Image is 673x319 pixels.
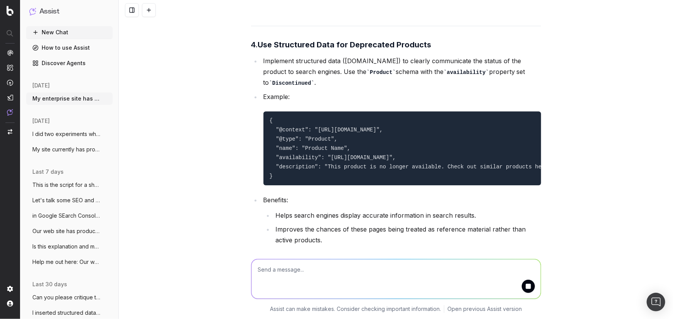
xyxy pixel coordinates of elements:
[32,168,64,176] span: last 7 days
[261,195,541,245] li: Benefits:
[261,55,541,88] li: Implement structured data ([DOMAIN_NAME]) to clearly communicate the status of the product to sea...
[26,240,113,253] button: Is this explanation and metaphor apt? "I
[7,6,13,16] img: Botify logo
[32,227,100,235] span: Our web site has products and related "L
[270,118,581,179] code: { "@context": "[URL][DOMAIN_NAME]", "@type": "Product", "name": "Product Name", "availability": "...
[270,305,441,313] p: Assist can make mistakes. Consider checking important information.
[32,130,100,138] span: I did two experiments wherein I I de-dup
[26,307,113,319] button: I inserted structured data onto a web pa
[647,293,665,311] div: Open Intercom Messenger
[273,210,541,221] li: Helps search engines display accurate information in search results.
[32,309,100,317] span: I inserted structured data onto a web pa
[8,129,12,134] img: Switch project
[26,194,113,207] button: Let's talk some SEO and data analytics.
[7,109,13,116] img: Assist
[273,224,541,245] li: Improves the chances of these pages being treated as reference material rather than active products.
[26,291,113,304] button: Can you please critique this summary of
[32,95,100,102] span: My enterprise site has 22,000 product pa
[251,39,541,51] h3: 4.
[7,79,13,86] img: Activation
[32,196,100,204] span: Let's talk some SEO and data analytics.
[32,243,100,250] span: Is this explanation and metaphor apt? "I
[29,6,110,17] button: Assist
[261,91,541,185] li: Example:
[26,256,113,268] button: Help me out here: Our website does not a
[32,181,100,189] span: This is the script for a short video I a
[7,64,13,71] img: Intelligence
[367,69,396,76] code: Product
[7,50,13,56] img: Analytics
[26,42,113,54] a: How to use Assist
[26,179,113,191] button: This is the script for a short video I a
[32,117,50,125] span: [DATE]
[7,94,13,101] img: Studio
[26,210,113,222] button: in Google SEarch Console, the "Performan
[26,57,113,69] a: Discover Agents
[32,146,100,153] span: My site currently has product pages, cat
[32,280,67,288] span: last 30 days
[26,128,113,140] button: I did two experiments wherein I I de-dup
[269,80,315,86] code: Discontinued
[32,82,50,89] span: [DATE]
[447,305,522,313] a: Open previous Assist version
[32,294,100,301] span: Can you please critique this summary of
[26,143,113,156] button: My site currently has product pages, cat
[39,6,59,17] h1: Assist
[7,301,13,307] img: My account
[32,258,100,266] span: Help me out here: Our website does not a
[258,40,432,49] strong: Use Structured Data for Deprecated Products
[26,225,113,237] button: Our web site has products and related "L
[29,8,36,15] img: Assist
[26,26,113,39] button: New Chat
[32,212,100,220] span: in Google SEarch Console, the "Performan
[26,92,113,105] button: My enterprise site has 22,000 product pa
[444,69,489,76] code: availability
[7,286,13,292] img: Setting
